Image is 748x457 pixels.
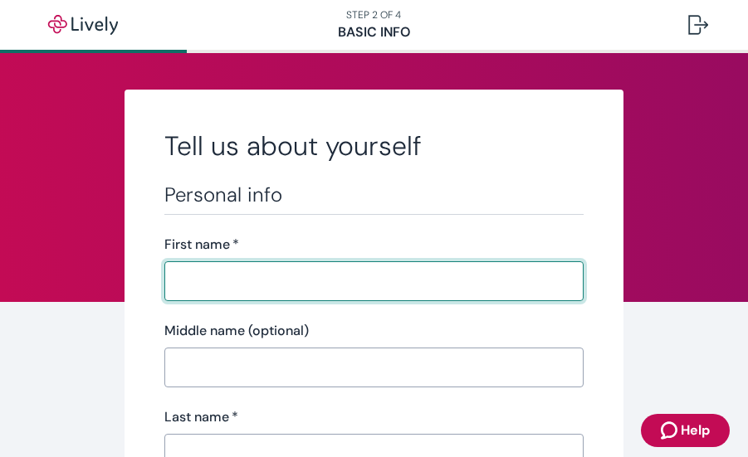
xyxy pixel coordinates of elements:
[681,421,710,440] span: Help
[641,414,730,447] button: Zendesk support iconHelp
[164,235,239,255] label: First name
[164,321,309,341] label: Middle name (optional)
[164,182,584,207] h3: Personal info
[164,407,238,427] label: Last name
[164,129,584,163] h2: Tell us about yourself
[661,421,681,440] svg: Zendesk support icon
[675,5,721,45] button: Log out
[37,15,130,35] img: Lively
